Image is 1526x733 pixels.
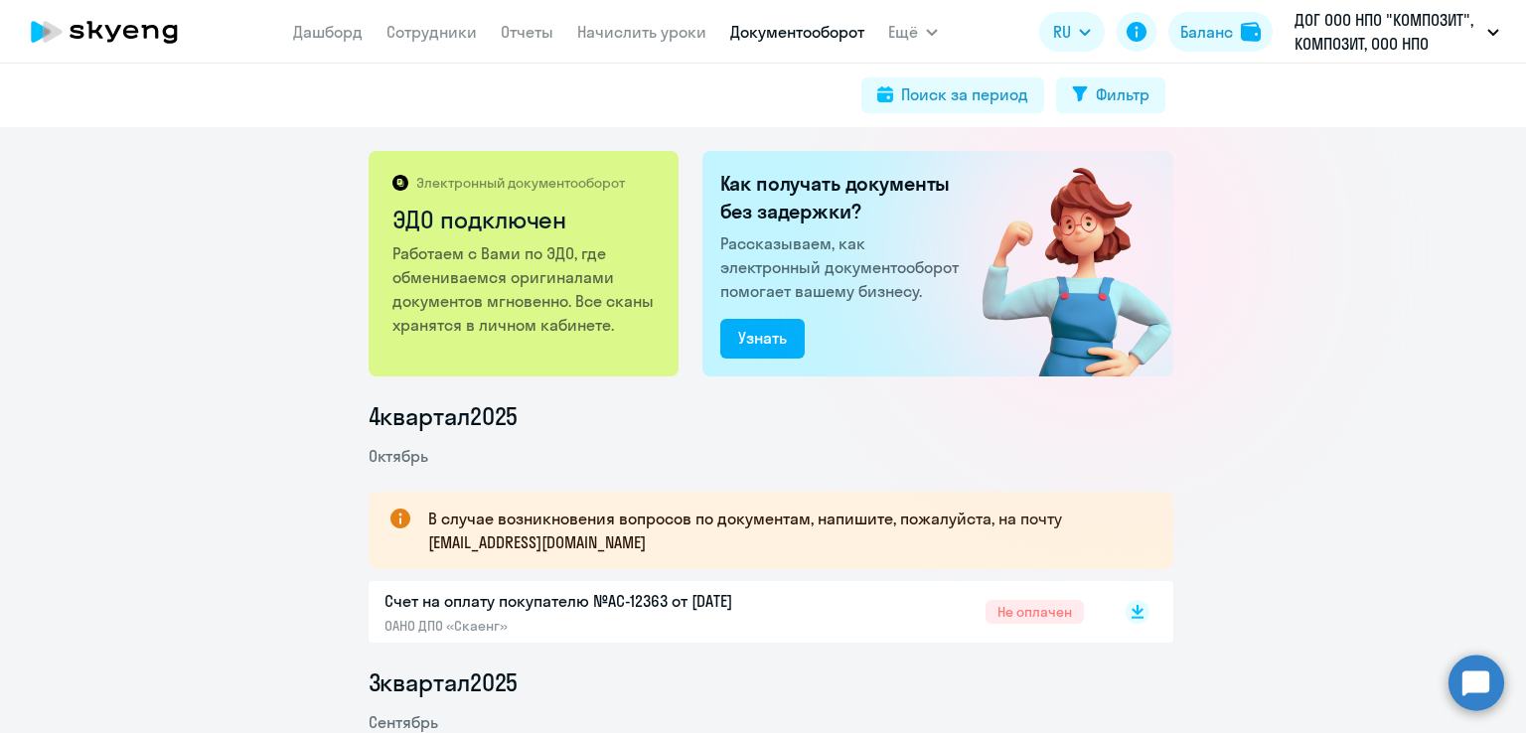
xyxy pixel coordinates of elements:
span: Сентябрь [369,712,438,732]
p: ОАНО ДПО «Скаенг» [384,617,802,635]
li: 3 квартал 2025 [369,666,1173,698]
a: Отчеты [501,22,553,42]
p: Электронный документооборот [416,174,625,192]
div: Поиск за период [901,82,1028,106]
span: RU [1053,20,1071,44]
h2: ЭДО подключен [392,204,658,235]
button: Узнать [720,319,805,359]
div: Узнать [738,326,787,350]
img: connected [950,151,1173,376]
h2: Как получать документы без задержки? [720,170,967,225]
p: Работаем с Вами по ЭДО, где обмениваемся оригиналами документов мгновенно. Все сканы хранятся в л... [392,241,658,337]
li: 4 квартал 2025 [369,400,1173,432]
p: ДОГ ООО НПО "КОМПОЗИТ", КОМПОЗИТ, ООО НПО [1295,8,1479,56]
div: Фильтр [1096,82,1149,106]
span: Ещё [888,20,918,44]
button: ДОГ ООО НПО "КОМПОЗИТ", КОМПОЗИТ, ООО НПО [1285,8,1509,56]
div: Баланс [1180,20,1233,44]
button: Балансbalance [1168,12,1273,52]
a: Начислить уроки [577,22,706,42]
button: Ещё [888,12,938,52]
p: Рассказываем, как электронный документооборот помогает вашему бизнесу. [720,231,967,303]
button: Поиск за период [861,77,1044,113]
a: Сотрудники [386,22,477,42]
span: Не оплачен [986,600,1084,624]
button: Фильтр [1056,77,1165,113]
a: Счет на оплату покупателю №AC-12363 от [DATE]ОАНО ДПО «Скаенг»Не оплачен [384,589,1084,635]
button: RU [1039,12,1105,52]
span: Октябрь [369,446,428,466]
p: В случае возникновения вопросов по документам, напишите, пожалуйста, на почту [EMAIL_ADDRESS][DOM... [428,507,1138,554]
a: Документооборот [730,22,864,42]
img: balance [1241,22,1261,42]
p: Счет на оплату покупателю №AC-12363 от [DATE] [384,589,802,613]
a: Дашборд [293,22,363,42]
